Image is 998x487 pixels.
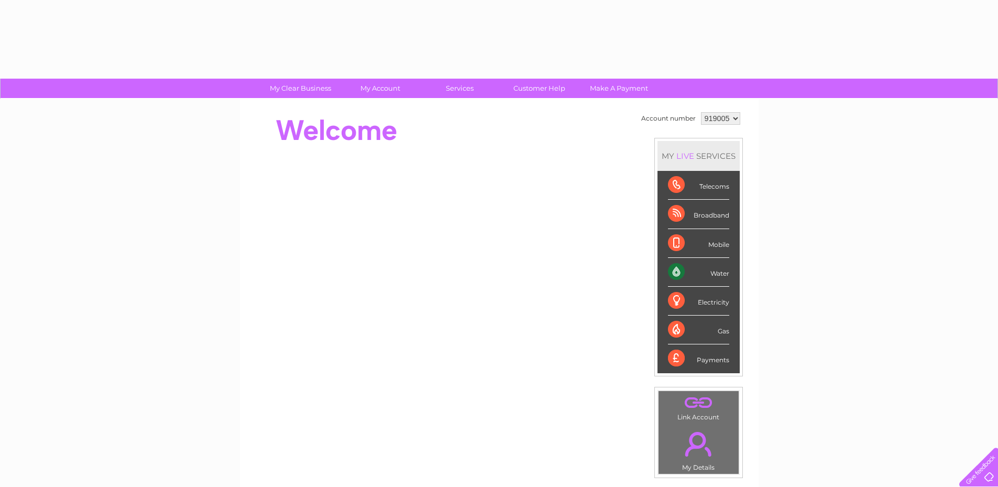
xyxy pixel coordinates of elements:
[668,200,729,229] div: Broadband
[639,110,698,127] td: Account number
[658,391,739,424] td: Link Account
[668,171,729,200] div: Telecoms
[661,394,736,412] a: .
[416,79,503,98] a: Services
[668,258,729,287] div: Water
[668,316,729,344] div: Gas
[668,344,729,373] div: Payments
[668,229,729,258] div: Mobile
[257,79,344,98] a: My Clear Business
[657,141,740,171] div: MY SERVICES
[674,151,696,161] div: LIVE
[661,426,736,462] a: .
[496,79,583,98] a: Customer Help
[576,79,662,98] a: Make A Payment
[337,79,423,98] a: My Account
[668,287,729,316] div: Electricity
[658,423,739,474] td: My Details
